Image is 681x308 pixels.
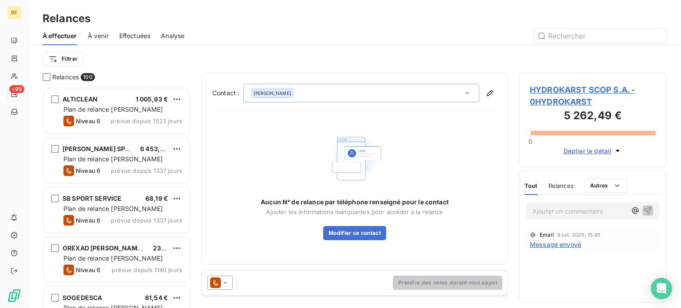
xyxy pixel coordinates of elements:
[52,73,79,82] span: Relances
[393,276,502,290] button: Prendre des notes durant mon appel
[81,73,94,81] span: 100
[43,52,83,66] button: Filtrer
[530,84,656,108] span: HYDROKARST SCOP S.A. - 0HYDROKARST
[557,232,601,238] span: 9 juil. 2025, 15:45
[119,31,151,40] span: Effectuées
[212,89,243,97] label: Contact :
[136,95,168,103] span: 1 005,93 €
[76,266,100,273] span: Niveau 6
[111,217,182,224] span: prévue depuis 1337 jours
[326,130,383,187] img: Empty state
[111,167,182,174] span: prévue depuis 1337 jours
[564,146,612,156] span: Déplier le détail
[530,108,656,125] h3: 5 262,49 €
[88,31,109,40] span: À venir
[534,29,667,43] input: Rechercher
[7,289,21,303] img: Logo LeanPay
[261,198,449,207] span: Aucun N° de relance par téléphone renseigné pour le contact
[323,226,386,240] button: Modifier ce contact
[140,145,174,152] span: 6 453,82 €
[540,232,554,238] span: Email
[63,105,163,113] span: Plan de relance [PERSON_NAME]
[561,146,625,156] button: Déplier le détail
[76,117,100,125] span: Niveau 6
[43,31,77,40] span: À effectuer
[153,244,180,252] span: 237,23 €
[76,217,100,224] span: Niveau 6
[266,208,443,215] span: Ajouter les informations manquantes pour accéder à la relance
[63,205,163,212] span: Plan de relance [PERSON_NAME]
[43,87,191,308] div: grid
[63,95,98,103] span: ALTICLEAN
[63,254,163,262] span: Plan de relance [PERSON_NAME]
[524,182,538,189] span: Tout
[63,145,148,152] span: [PERSON_NAME] SPORT SA
[161,31,184,40] span: Analyse
[548,182,574,189] span: Relances
[63,195,121,202] span: SB SPORT SERVICE
[528,138,532,145] span: 0
[63,294,102,301] span: SOGEDESCA
[9,85,24,93] span: +99
[254,90,291,96] span: [PERSON_NAME]
[145,195,168,202] span: 68,19 €
[110,117,182,125] span: prévue depuis 1523 jours
[76,167,100,174] span: Niveau 6
[63,155,163,163] span: Plan de relance [PERSON_NAME]
[584,179,627,193] button: Autres
[7,5,21,19] div: BE
[63,244,213,252] span: OREXAD [PERSON_NAME] - Centre Administratif
[145,294,168,301] span: 81,54 €
[530,240,581,249] span: Message envoyé
[651,278,672,299] div: Open Intercom Messenger
[112,266,182,273] span: prévue depuis 1140 jours
[43,11,90,27] h3: Relances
